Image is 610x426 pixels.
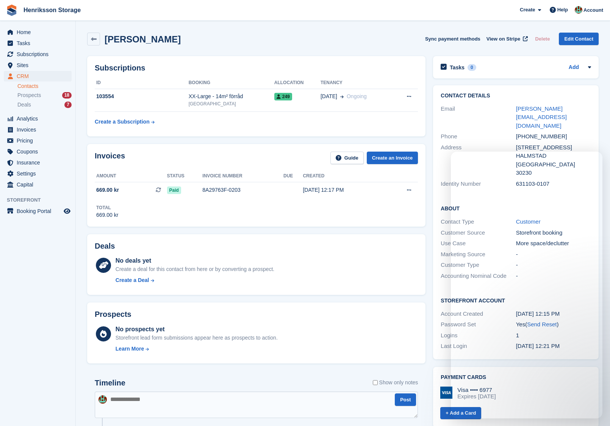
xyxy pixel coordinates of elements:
button: Sync payment methods [425,33,480,45]
a: + Add a Card [440,407,481,420]
div: 7 [64,102,72,108]
th: Due [283,170,303,182]
div: Email [441,105,516,130]
a: menu [4,206,72,216]
div: No prospects yet [116,325,278,334]
h2: [PERSON_NAME] [105,34,181,44]
span: Deals [17,101,31,108]
span: Prospects [17,92,41,99]
div: Use Case [441,239,516,248]
div: [STREET_ADDRESS] [516,143,591,152]
div: Address [441,143,516,177]
div: Accounting Nominal Code [441,272,516,280]
h2: Payment cards [441,374,591,381]
a: menu [4,71,72,81]
div: Logins [441,331,516,340]
a: Henriksson Storage [20,4,84,16]
div: Storefront lead form submissions appear here as prospects to action. [116,334,278,342]
span: Subscriptions [17,49,62,60]
a: Create an Invoice [367,152,418,164]
span: Help [557,6,568,14]
a: [PERSON_NAME][EMAIL_ADDRESS][DOMAIN_NAME] [516,105,567,129]
span: Home [17,27,62,38]
span: Paid [167,186,181,194]
div: 8A29763F-0203 [202,186,283,194]
div: Last Login [441,342,516,351]
button: Post [395,393,416,406]
div: Contact Type [441,218,516,226]
div: 103554 [95,92,189,100]
img: Isak Martinelle [99,395,107,404]
a: Deals 7 [17,101,72,109]
span: Capital [17,179,62,190]
div: Create a Deal [116,276,149,284]
a: menu [4,27,72,38]
a: menu [4,168,72,179]
div: Password Set [441,320,516,329]
h2: Subscriptions [95,64,418,72]
span: Account [583,6,603,14]
a: menu [4,38,72,49]
span: Create [520,6,535,14]
a: Prospects 18 [17,91,72,99]
th: ID [95,77,189,89]
span: 249 [274,93,292,100]
img: Isak Martinelle [575,6,582,14]
div: Customer Type [441,261,516,269]
h2: Deals [95,242,115,251]
button: Delete [532,33,553,45]
a: menu [4,179,72,190]
th: Allocation [274,77,321,89]
th: Invoice number [202,170,283,182]
span: 669.00 kr [96,186,119,194]
a: Contacts [17,83,72,90]
h2: Tasks [450,64,465,71]
img: stora-icon-8386f47178a22dfd0bd8f6a31ec36ba5ce8667c1dd55bd0f319d3a0aa187defe.svg [6,5,17,16]
a: Guide [330,152,364,164]
a: Create a Deal [116,276,274,284]
h2: About [441,204,591,212]
a: menu [4,49,72,60]
h2: Timeline [95,379,125,387]
a: Add [569,63,579,72]
div: Learn More [116,345,144,353]
span: CRM [17,71,62,81]
span: Tasks [17,38,62,49]
a: menu [4,113,72,124]
a: menu [4,135,72,146]
span: Storefront [7,196,75,204]
div: Create a Subscription [95,118,150,126]
th: Tenancy [321,77,393,89]
h2: Storefront Account [441,296,591,304]
img: Visa Logo [440,387,452,399]
div: 0 [468,64,476,71]
th: Created [303,170,386,182]
th: Status [167,170,203,182]
span: Ongoing [347,93,367,99]
span: Analytics [17,113,62,124]
div: [DATE] 12:17 PM [303,186,386,194]
a: menu [4,124,72,135]
div: 18 [62,92,72,99]
div: [GEOGRAPHIC_DATA] [189,100,274,107]
input: Show only notes [373,379,378,387]
div: Customer Source [441,229,516,237]
span: Insurance [17,157,62,168]
a: menu [4,60,72,70]
h2: Contact Details [441,93,591,99]
a: Edit Contact [559,33,599,45]
div: Total [96,204,118,211]
div: Identity Number [441,180,516,188]
h2: Prospects [95,310,131,319]
a: menu [4,146,72,157]
a: Create a Subscription [95,115,155,129]
span: Coupons [17,146,62,157]
label: Show only notes [373,379,418,387]
th: Amount [95,170,167,182]
div: Create a deal for this contact from here or by converting a prospect. [116,265,274,273]
div: Account Created [441,310,516,318]
div: Marketing Source [441,250,516,259]
span: View on Stripe [486,35,520,43]
div: Phone [441,132,516,141]
a: View on Stripe [483,33,529,45]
